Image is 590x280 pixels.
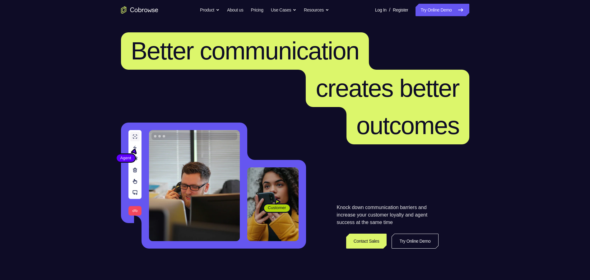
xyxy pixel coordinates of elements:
[121,6,158,14] a: Go to the home page
[316,74,459,102] span: creates better
[264,205,290,211] span: Customer
[227,4,243,16] a: About us
[337,204,439,226] p: Knock down communication barriers and increase your customer loyalty and agent success at the sam...
[304,4,329,16] button: Resources
[251,4,263,16] a: Pricing
[346,234,387,249] a: Contact Sales
[416,4,469,16] a: Try Online Demo
[117,155,135,161] span: Agent
[356,112,459,139] span: outcomes
[389,6,390,14] span: /
[393,4,408,16] a: Register
[131,37,359,65] span: Better communication
[200,4,220,16] button: Product
[271,4,296,16] button: Use Cases
[128,130,142,216] img: A series of tools used in co-browsing sessions
[149,130,240,241] img: A customer support agent talking on the phone
[375,4,387,16] a: Log In
[392,234,438,249] a: Try Online Demo
[247,167,299,241] img: A customer holding their phone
